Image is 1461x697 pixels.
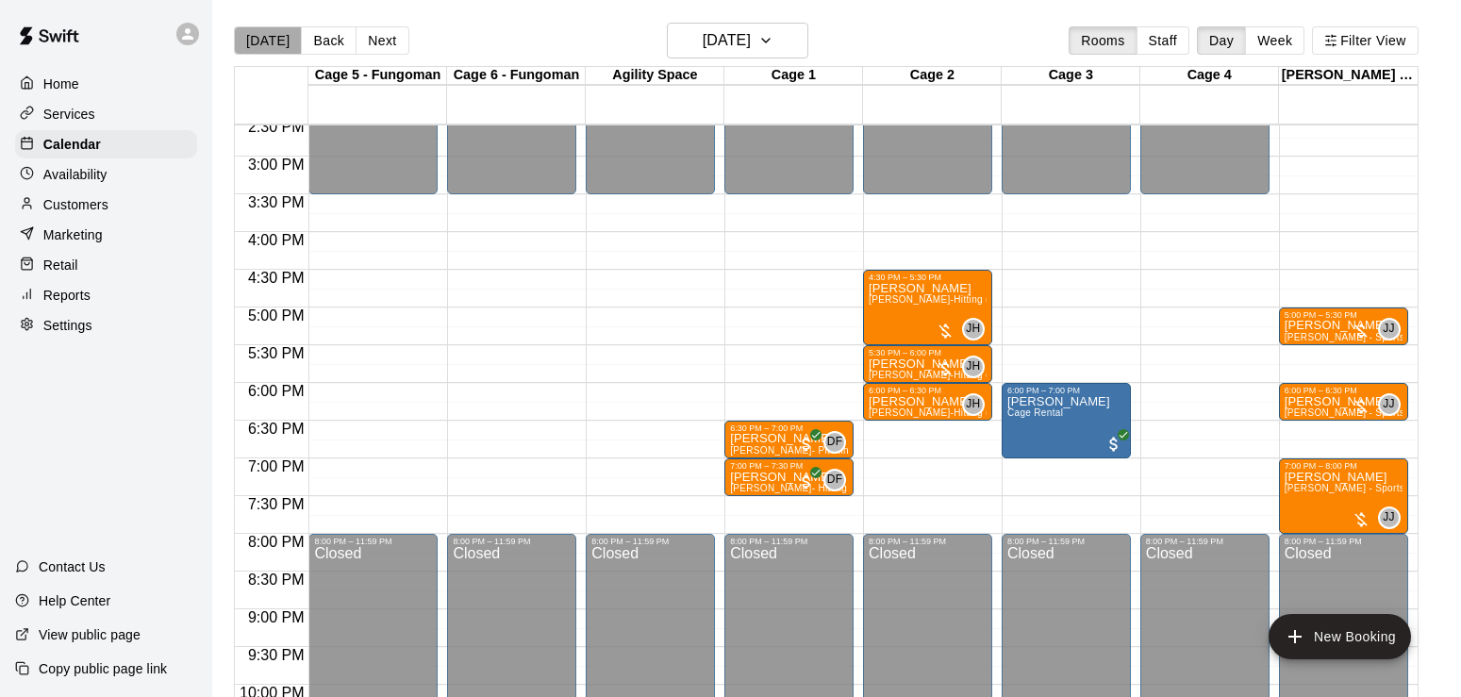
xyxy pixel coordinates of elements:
[243,307,309,324] span: 5:00 PM
[966,320,980,339] span: JH
[823,469,846,491] div: David Flores
[1383,320,1395,339] span: JJ
[39,659,167,678] p: Copy public page link
[43,225,103,244] p: Marketing
[869,370,1022,380] span: [PERSON_NAME]-Hitting (30 min)
[15,160,197,189] a: Availability
[243,647,309,663] span: 9:30 PM
[1378,506,1401,529] div: Josh Jones
[43,105,95,124] p: Services
[831,431,846,454] span: David Flores
[827,433,843,452] span: DF
[243,534,309,550] span: 8:00 PM
[966,395,980,414] span: JH
[667,23,808,58] button: [DATE]
[1285,310,1403,320] div: 5:00 PM – 5:30 PM
[447,67,586,85] div: Cage 6 - Fungoman
[863,345,992,383] div: 5:30 PM – 6:00 PM: Tyler Brooks
[39,625,141,644] p: View public page
[1140,67,1279,85] div: Cage 4
[43,135,101,154] p: Calendar
[970,356,985,378] span: Jeremy Hazelbaker
[15,70,197,98] a: Home
[243,194,309,210] span: 3:30 PM
[243,232,309,248] span: 4:00 PM
[797,473,816,491] span: All customers have paid
[243,421,309,437] span: 6:30 PM
[1383,395,1395,414] span: JJ
[1285,461,1403,471] div: 7:00 PM – 8:00 PM
[453,537,571,546] div: 8:00 PM – 11:59 PM
[243,383,309,399] span: 6:00 PM
[831,469,846,491] span: David Flores
[970,393,985,416] span: Jeremy Hazelbaker
[863,383,992,421] div: 6:00 PM – 6:30 PM: Kyleigh
[869,294,1022,305] span: [PERSON_NAME]-Hitting (60 min)
[724,421,854,458] div: 6:30 PM – 7:00 PM: Dylan Gardner
[730,483,887,493] span: [PERSON_NAME]- Hitting (30 Min)
[15,221,197,249] a: Marketing
[43,316,92,335] p: Settings
[243,270,309,286] span: 4:30 PM
[962,393,985,416] div: Jeremy Hazelbaker
[356,26,408,55] button: Next
[301,26,357,55] button: Back
[797,435,816,454] span: All customers have paid
[43,75,79,93] p: Home
[1279,67,1418,85] div: [PERSON_NAME] - Agility
[243,345,309,361] span: 5:30 PM
[869,386,987,395] div: 6:00 PM – 6:30 PM
[586,67,724,85] div: Agility Space
[730,537,848,546] div: 8:00 PM – 11:59 PM
[1386,506,1401,529] span: Josh Jones
[1104,435,1123,454] span: All customers have paid
[39,557,106,576] p: Contact Us
[1007,386,1125,395] div: 6:00 PM – 7:00 PM
[15,191,197,219] a: Customers
[863,67,1002,85] div: Cage 2
[15,100,197,128] a: Services
[39,591,110,610] p: Help Center
[970,318,985,340] span: Jeremy Hazelbaker
[1007,407,1063,418] span: Cage Rental
[591,537,709,546] div: 8:00 PM – 11:59 PM
[308,67,447,85] div: Cage 5 - Fungoman
[1285,537,1403,546] div: 8:00 PM – 11:59 PM
[703,27,751,54] h6: [DATE]
[730,423,848,433] div: 6:30 PM – 7:00 PM
[1146,537,1264,546] div: 8:00 PM – 11:59 PM
[15,130,197,158] a: Calendar
[962,356,985,378] div: Jeremy Hazelbaker
[869,407,1022,418] span: [PERSON_NAME]-Hitting (30 min)
[1386,318,1401,340] span: Josh Jones
[966,357,980,376] span: JH
[863,270,992,345] div: 4:30 PM – 5:30 PM: Nolan Horvath
[827,471,843,490] span: DF
[730,445,894,456] span: [PERSON_NAME]- Pitching (30 Min)
[243,572,309,588] span: 8:30 PM
[1312,26,1418,55] button: Filter View
[15,251,197,279] a: Retail
[1285,386,1403,395] div: 6:00 PM – 6:30 PM
[314,537,432,546] div: 8:00 PM – 11:59 PM
[1279,307,1408,345] div: 5:00 PM – 5:30 PM: Kenzley Hutchison
[15,311,197,340] a: Settings
[1002,67,1140,85] div: Cage 3
[15,281,197,309] a: Reports
[1007,537,1125,546] div: 8:00 PM – 11:59 PM
[43,195,108,214] p: Customers
[1378,393,1401,416] div: Josh Jones
[730,461,848,471] div: 7:00 PM – 7:30 PM
[1197,26,1246,55] button: Day
[1245,26,1304,55] button: Week
[243,119,309,135] span: 2:30 PM
[724,458,854,496] div: 7:00 PM – 7:30 PM: Jacob Sexton
[234,26,302,55] button: [DATE]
